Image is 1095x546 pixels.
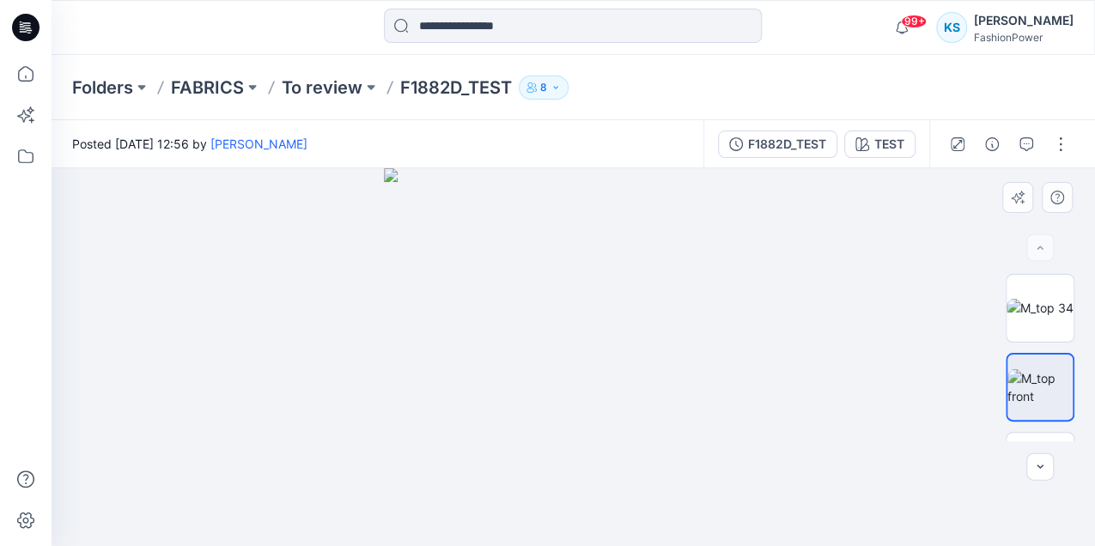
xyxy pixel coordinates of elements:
[72,76,133,100] a: Folders
[210,136,307,151] a: [PERSON_NAME]
[748,135,826,154] div: F1882D_TEST
[844,130,916,158] button: TEST
[874,135,904,154] div: TEST
[400,76,512,100] p: F1882D_TEST
[974,31,1074,44] div: FashionPower
[72,135,307,153] span: Posted [DATE] 12:56 by
[519,76,569,100] button: 8
[974,10,1074,31] div: [PERSON_NAME]
[540,78,547,97] p: 8
[1007,299,1074,317] img: M_top 34
[901,15,927,28] span: 99+
[171,76,244,100] a: FABRICS
[718,130,837,158] button: F1882D_TEST
[384,168,762,546] img: eyJhbGciOiJIUzI1NiIsImtpZCI6IjAiLCJzbHQiOiJzZXMiLCJ0eXAiOiJKV1QifQ.eyJkYXRhIjp7InR5cGUiOiJzdG9yYW...
[978,130,1006,158] button: Details
[282,76,362,100] a: To review
[936,12,967,43] div: KS
[1007,369,1073,405] img: M_top front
